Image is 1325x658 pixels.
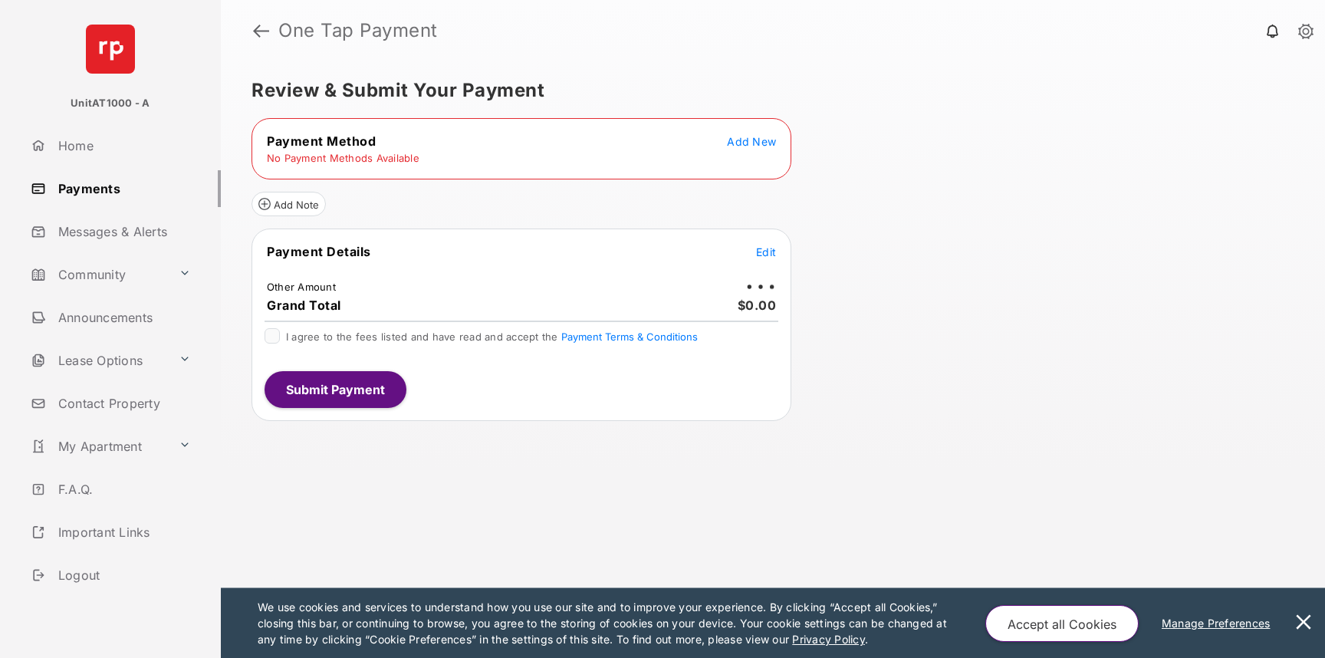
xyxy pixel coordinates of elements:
span: Grand Total [267,298,341,313]
button: Add New [727,133,776,149]
a: Contact Property [25,385,221,422]
button: Edit [756,244,776,259]
strong: One Tap Payment [278,21,438,40]
span: $0.00 [738,298,777,313]
u: Manage Preferences [1162,617,1277,630]
p: We use cookies and services to understand how you use our site and to improve your experience. By... [258,599,953,647]
span: Payment Details [267,244,371,259]
a: Home [25,127,221,164]
button: I agree to the fees listed and have read and accept the [561,331,698,343]
td: Other Amount [266,280,337,294]
img: svg+xml;base64,PHN2ZyB4bWxucz0iaHR0cDovL3d3dy53My5vcmcvMjAwMC9zdmciIHdpZHRoPSI2NCIgaGVpZ2h0PSI2NC... [86,25,135,74]
button: Accept all Cookies [985,605,1139,642]
a: Announcements [25,299,221,336]
a: Payments [25,170,221,207]
p: UnitAT1000 - A [71,96,150,111]
a: Important Links [25,514,197,551]
td: No Payment Methods Available [266,151,420,165]
a: My Apartment [25,428,173,465]
a: F.A.Q. [25,471,221,508]
button: Add Note [252,192,326,216]
a: Community [25,256,173,293]
a: Messages & Alerts [25,213,221,250]
h5: Review & Submit Your Payment [252,81,1282,100]
button: Submit Payment [265,371,406,408]
a: Lease Options [25,342,173,379]
a: Logout [25,557,221,594]
u: Privacy Policy [792,633,864,646]
span: I agree to the fees listed and have read and accept the [286,331,698,343]
span: Add New [727,135,776,148]
span: Payment Method [267,133,376,149]
span: Edit [756,245,776,258]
